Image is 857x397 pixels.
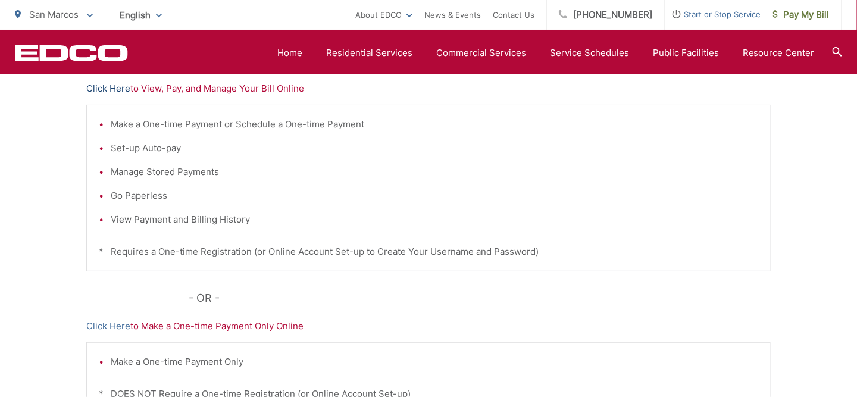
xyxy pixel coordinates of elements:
[111,117,758,132] li: Make a One-time Payment or Schedule a One-time Payment
[424,8,481,22] a: News & Events
[111,189,758,203] li: Go Paperless
[86,82,771,96] p: to View, Pay, and Manage Your Bill Online
[111,5,171,26] span: English
[326,46,412,60] a: Residential Services
[493,8,534,22] a: Contact Us
[743,46,815,60] a: Resource Center
[99,245,758,259] p: * Requires a One-time Registration (or Online Account Set-up to Create Your Username and Password)
[29,9,79,20] span: San Marcos
[15,45,128,61] a: EDCD logo. Return to the homepage.
[111,212,758,227] li: View Payment and Billing History
[436,46,526,60] a: Commercial Services
[111,165,758,179] li: Manage Stored Payments
[653,46,719,60] a: Public Facilities
[86,82,130,96] a: Click Here
[550,46,629,60] a: Service Schedules
[189,289,771,307] p: - OR -
[277,46,302,60] a: Home
[111,355,758,369] li: Make a One-time Payment Only
[86,319,771,333] p: to Make a One-time Payment Only Online
[773,8,830,22] span: Pay My Bill
[86,319,130,333] a: Click Here
[111,141,758,155] li: Set-up Auto-pay
[355,8,412,22] a: About EDCO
